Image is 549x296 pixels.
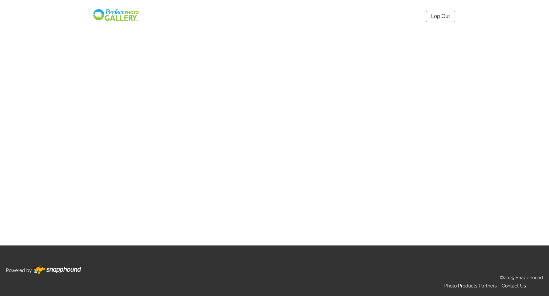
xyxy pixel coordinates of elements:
[6,266,32,275] p: Powered by
[426,11,455,22] a: Log Out
[33,265,81,274] img: Footer
[500,274,543,282] p: ©2025 Snapphound
[92,8,140,22] img: Snapphound Logo
[502,283,526,288] a: Contact Us
[444,283,497,288] a: Photo Products Partners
